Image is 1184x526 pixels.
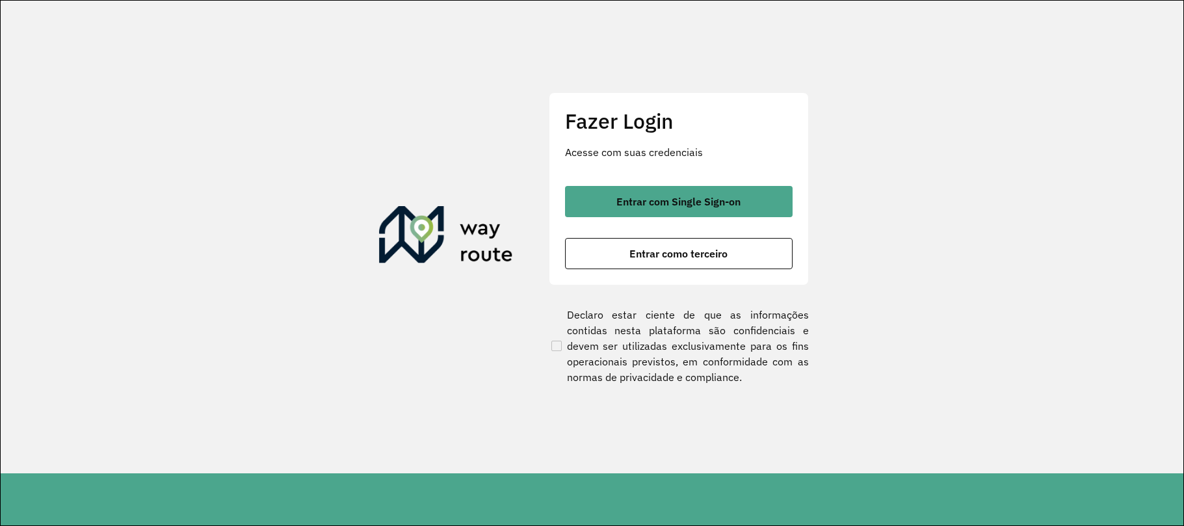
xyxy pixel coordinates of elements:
[565,144,793,160] p: Acesse com suas credenciais
[616,196,741,207] span: Entrar com Single Sign-on
[629,248,728,259] span: Entrar como terceiro
[379,206,513,269] img: Roteirizador AmbevTech
[549,307,809,385] label: Declaro estar ciente de que as informações contidas nesta plataforma são confidenciais e devem se...
[565,238,793,269] button: button
[565,109,793,133] h2: Fazer Login
[565,186,793,217] button: button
